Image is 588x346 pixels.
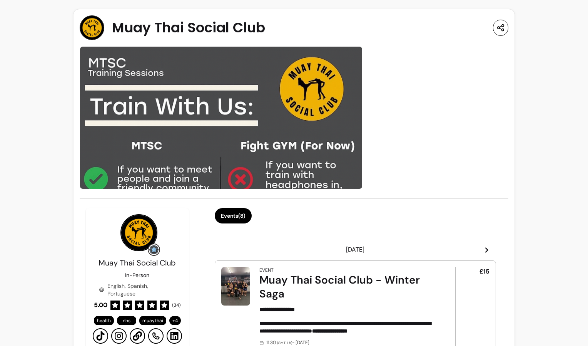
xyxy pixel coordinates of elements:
span: £15 [479,267,489,276]
img: Muay Thai Social Club - Winter Saga [221,267,250,306]
div: English, Spanish, Portuguese [99,282,176,297]
button: Events(8) [215,208,252,223]
img: image-0 [80,46,362,189]
span: ( GMT+1 h ) [277,341,292,345]
div: Event [259,267,274,273]
header: [DATE] [215,242,496,257]
span: health [97,317,111,324]
img: Provider image [120,214,157,251]
span: Muay Thai Social Club [112,20,265,35]
span: Muay Thai Social Club [99,258,176,268]
span: muaythai [142,317,163,324]
span: 11:30 - [DATE] [266,339,434,346]
img: Grow [149,245,159,254]
span: nhs [123,317,130,324]
img: Provider image [80,15,104,40]
p: In-Person [125,271,149,279]
div: Muay Thai Social Club - Winter Saga [259,273,434,301]
span: 5.00 [94,301,107,310]
span: ( 34 ) [172,302,180,308]
span: + 4 [171,317,179,324]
